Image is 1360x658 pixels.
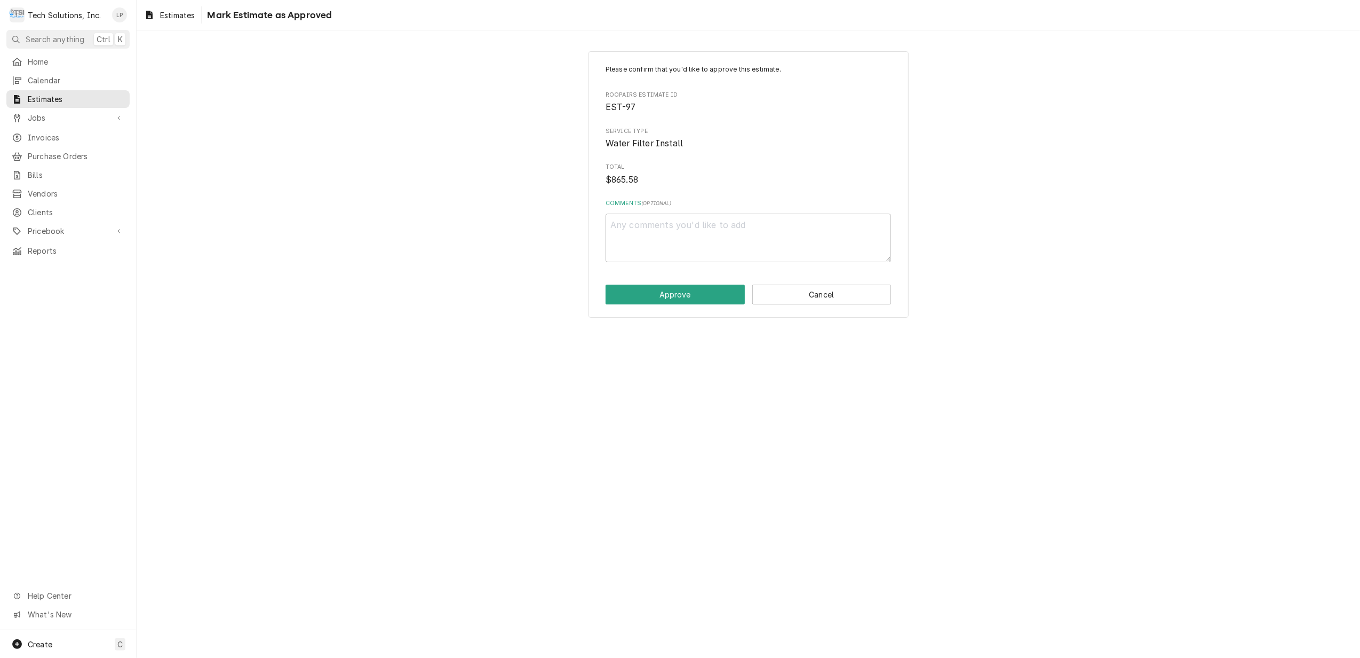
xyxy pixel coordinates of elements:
[606,175,638,185] span: $865.58
[6,203,130,221] a: Clients
[606,91,891,114] div: Roopairs Estimate ID
[588,51,909,318] div: Estimate Approve
[28,609,123,620] span: What's New
[606,127,891,150] div: Service Type
[606,138,683,148] span: Water Filter Install
[28,225,108,237] span: Pricebook
[28,188,124,199] span: Vendors
[140,6,199,24] a: Estimates
[606,127,891,136] span: Service Type
[606,163,891,186] div: Total
[28,640,52,649] span: Create
[28,10,101,21] div: Tech Solutions, Inc.
[28,112,108,123] span: Jobs
[606,102,635,112] span: EST-97
[6,129,130,146] a: Invoices
[6,72,130,89] a: Calendar
[28,207,124,218] span: Clients
[6,147,130,165] a: Purchase Orders
[641,200,671,206] span: ( optional )
[606,285,891,304] div: Button Group Row
[6,109,130,127] a: Go to Jobs
[28,56,124,67] span: Home
[6,606,130,623] a: Go to What's New
[204,8,332,22] span: Mark Estimate as Approved
[6,185,130,202] a: Vendors
[606,91,891,99] span: Roopairs Estimate ID
[752,285,892,304] button: Cancel
[606,285,745,304] button: Approve
[28,245,124,256] span: Reports
[6,222,130,240] a: Go to Pricebook
[6,30,130,49] button: Search anythingCtrlK
[606,199,891,262] div: Comments
[112,7,127,22] div: LP
[28,151,124,162] span: Purchase Orders
[606,65,891,74] p: Please confirm that you'd like to approve this estimate.
[6,242,130,260] a: Reports
[118,34,123,45] span: K
[606,285,891,304] div: Button Group
[606,65,891,262] div: Estimate Approve Form
[97,34,110,45] span: Ctrl
[6,587,130,605] a: Go to Help Center
[6,166,130,184] a: Bills
[10,7,25,22] div: Tech Solutions, Inc.'s Avatar
[606,101,891,114] span: Roopairs Estimate ID
[606,174,891,186] span: Total
[160,10,195,21] span: Estimates
[6,53,130,70] a: Home
[112,7,127,22] div: Lisa Paschal's Avatar
[28,590,123,601] span: Help Center
[28,132,124,143] span: Invoices
[28,93,124,105] span: Estimates
[6,90,130,108] a: Estimates
[117,639,123,650] span: C
[606,199,891,208] label: Comments
[606,137,891,150] span: Service Type
[606,163,891,171] span: Total
[28,75,124,86] span: Calendar
[28,169,124,181] span: Bills
[10,7,25,22] div: T
[26,34,84,45] span: Search anything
